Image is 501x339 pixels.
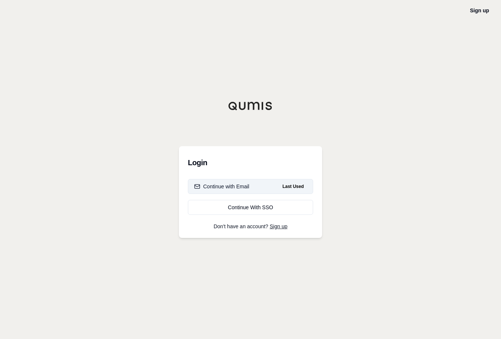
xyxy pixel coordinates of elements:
h3: Login [188,155,313,170]
p: Don't have an account? [188,224,313,229]
span: Last Used [280,182,307,191]
a: Sign up [470,7,489,13]
div: Continue with Email [194,183,249,190]
img: Qumis [228,101,273,110]
a: Sign up [270,223,287,229]
a: Continue With SSO [188,200,313,215]
div: Continue With SSO [194,204,307,211]
button: Continue with EmailLast Used [188,179,313,194]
